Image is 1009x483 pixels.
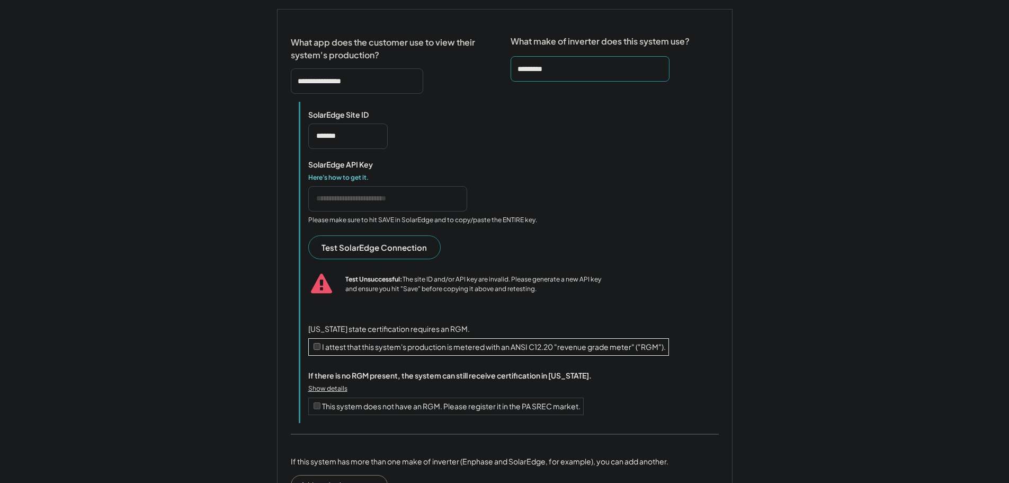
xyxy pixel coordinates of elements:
div: SolarEdge API Key [308,160,414,169]
div: [US_STATE] state certification requires an RGM. [308,324,719,335]
div: Here's how to get it. [308,173,414,182]
div: If there is no RGM present, the system can still receive certification in [US_STATE]. [308,371,592,380]
h5: The site ID and/or API key are invalid. Please generate a new API key and ensure you hit "Save" b... [345,275,610,294]
label: I attest that this system's production is metered with an ANSI C12.20 "revenue grade meter" ("RGM"). [322,342,666,352]
div: SolarEdge Site ID [308,110,414,119]
div: Show details [308,384,347,393]
div: What make of inverter does this system use? [511,25,690,49]
strong: Test Unsuccessful: [345,275,403,283]
button: Test SolarEdge Connection [308,235,441,259]
div: Please make sure to hit SAVE in SolarEdge and to copy/paste the ENTIRE key. [308,216,537,225]
label: This system does not have an RGM. Please register it in the PA SREC market. [322,401,581,411]
div: What app does the customer use to view their system's production? [291,25,489,62]
div: If this system has more than one make of inverter (Enphase and SolarEdge, for example), you can a... [291,456,668,467]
